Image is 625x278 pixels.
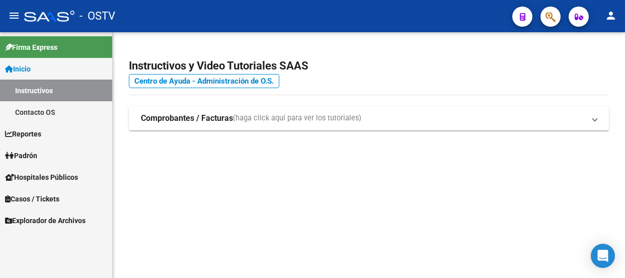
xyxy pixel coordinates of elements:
[8,10,20,22] mat-icon: menu
[5,215,86,226] span: Explorador de Archivos
[233,113,361,124] span: (haga click aquí para ver los tutoriales)
[5,63,31,75] span: Inicio
[5,172,78,183] span: Hospitales Públicos
[129,56,609,76] h2: Instructivos y Video Tutoriales SAAS
[605,10,617,22] mat-icon: person
[129,74,279,88] a: Centro de Ayuda - Administración de O.S.
[141,113,233,124] strong: Comprobantes / Facturas
[5,128,41,140] span: Reportes
[5,150,37,161] span: Padrón
[129,106,609,130] mat-expansion-panel-header: Comprobantes / Facturas(haga click aquí para ver los tutoriales)
[591,244,615,268] div: Open Intercom Messenger
[5,42,57,53] span: Firma Express
[5,193,59,204] span: Casos / Tickets
[80,5,115,27] span: - OSTV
